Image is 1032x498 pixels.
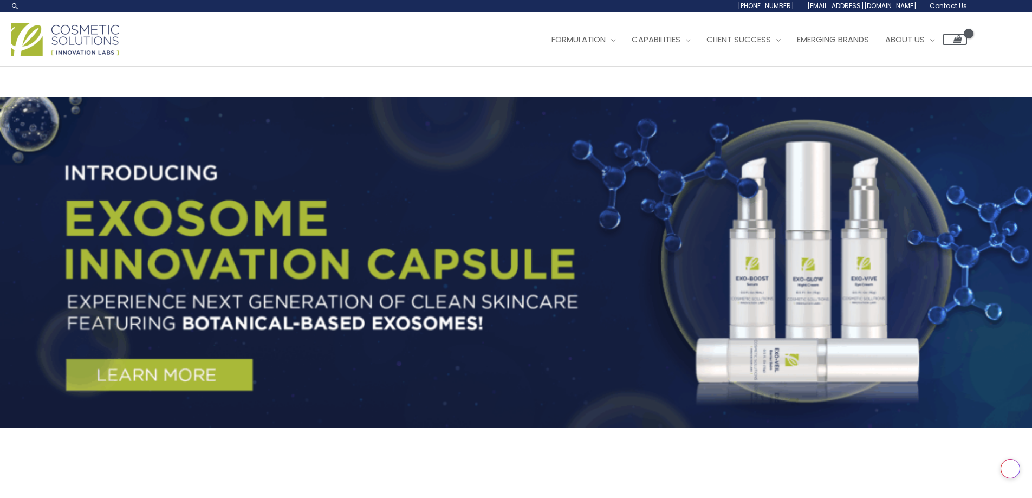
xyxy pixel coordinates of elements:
a: Capabilities [624,23,698,56]
span: [PHONE_NUMBER] [738,1,794,10]
span: [EMAIL_ADDRESS][DOMAIN_NAME] [807,1,917,10]
a: Emerging Brands [789,23,877,56]
span: Client Success [706,34,771,45]
a: Search icon link [11,2,20,10]
a: About Us [877,23,943,56]
span: Capabilities [632,34,680,45]
span: Contact Us [930,1,967,10]
img: Cosmetic Solutions Logo [11,23,119,56]
nav: Site Navigation [535,23,967,56]
a: Formulation [543,23,624,56]
a: View Shopping Cart, empty [943,34,967,45]
span: Formulation [551,34,606,45]
a: Client Success [698,23,789,56]
span: About Us [885,34,925,45]
span: Emerging Brands [797,34,869,45]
